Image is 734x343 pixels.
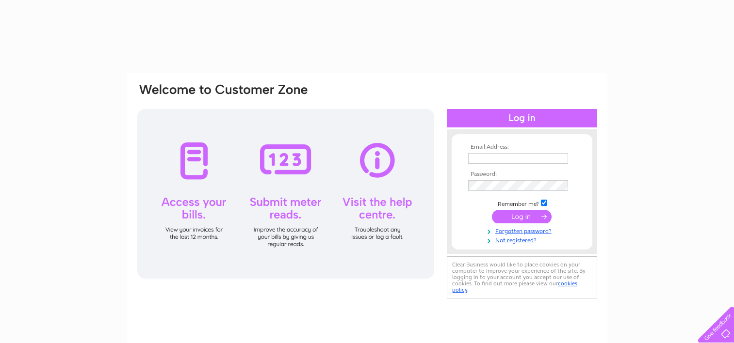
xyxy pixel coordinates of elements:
[466,171,578,178] th: Password:
[556,182,564,189] img: npw-badge-icon-locked.svg
[468,235,578,244] a: Not registered?
[468,226,578,235] a: Forgotten password?
[492,210,552,223] input: Submit
[556,155,564,162] img: npw-badge-icon-locked.svg
[447,256,597,298] div: Clear Business would like to place cookies on your computer to improve your experience of the sit...
[466,144,578,151] th: Email Address:
[466,198,578,208] td: Remember me?
[452,280,577,293] a: cookies policy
